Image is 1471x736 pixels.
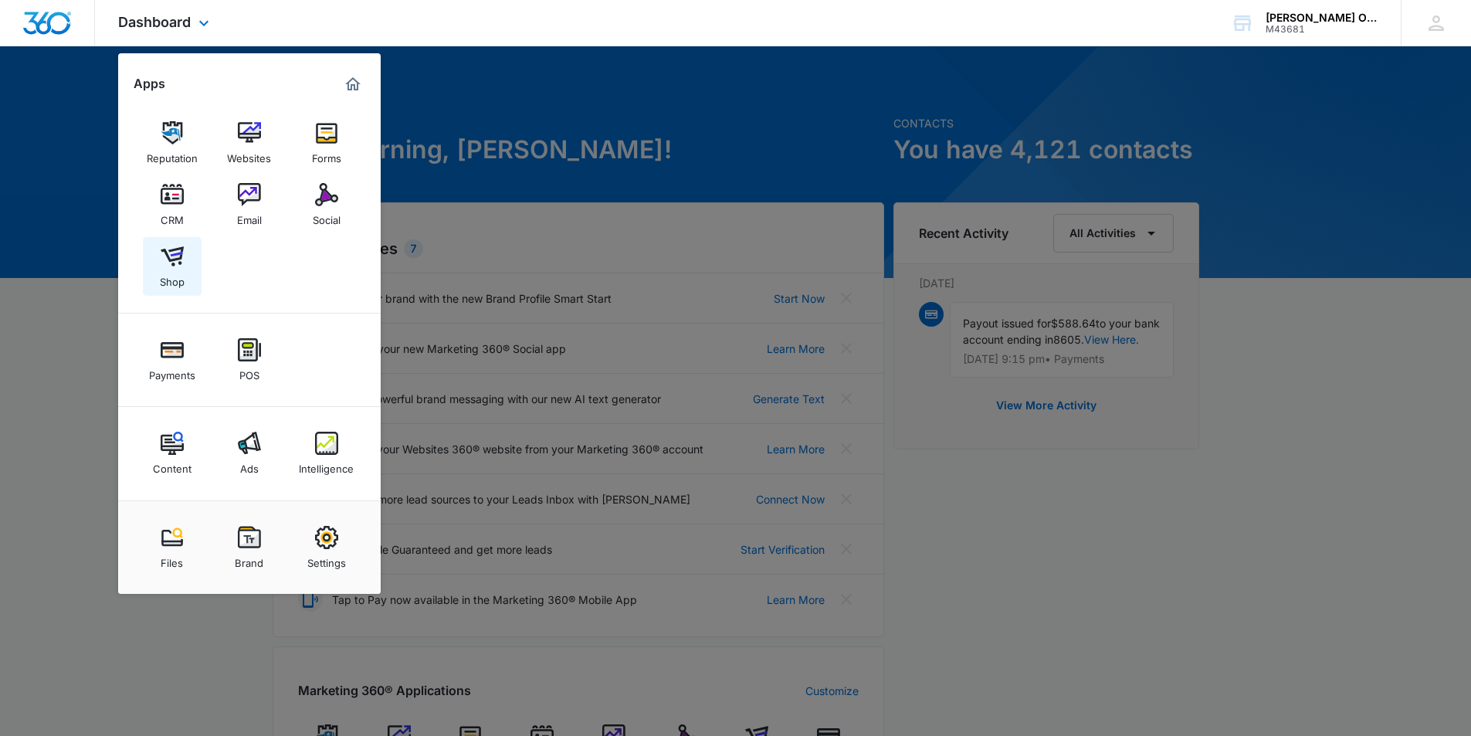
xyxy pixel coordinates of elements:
[143,518,202,577] a: Files
[220,331,279,389] a: POS
[220,424,279,483] a: Ads
[143,175,202,234] a: CRM
[297,114,356,172] a: Forms
[220,518,279,577] a: Brand
[313,206,341,226] div: Social
[312,144,341,164] div: Forms
[149,361,195,382] div: Payments
[240,455,259,475] div: Ads
[143,424,202,483] a: Content
[143,114,202,172] a: Reputation
[299,455,354,475] div: Intelligence
[147,144,198,164] div: Reputation
[297,175,356,234] a: Social
[297,518,356,577] a: Settings
[297,424,356,483] a: Intelligence
[237,206,262,226] div: Email
[161,206,184,226] div: CRM
[307,549,346,569] div: Settings
[239,361,259,382] div: POS
[220,114,279,172] a: Websites
[1266,24,1378,35] div: account id
[134,76,165,91] h2: Apps
[118,14,191,30] span: Dashboard
[1266,12,1378,24] div: account name
[227,144,271,164] div: Websites
[235,549,263,569] div: Brand
[341,72,365,97] a: Marketing 360® Dashboard
[143,237,202,296] a: Shop
[143,331,202,389] a: Payments
[153,455,192,475] div: Content
[220,175,279,234] a: Email
[160,268,185,288] div: Shop
[161,549,183,569] div: Files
